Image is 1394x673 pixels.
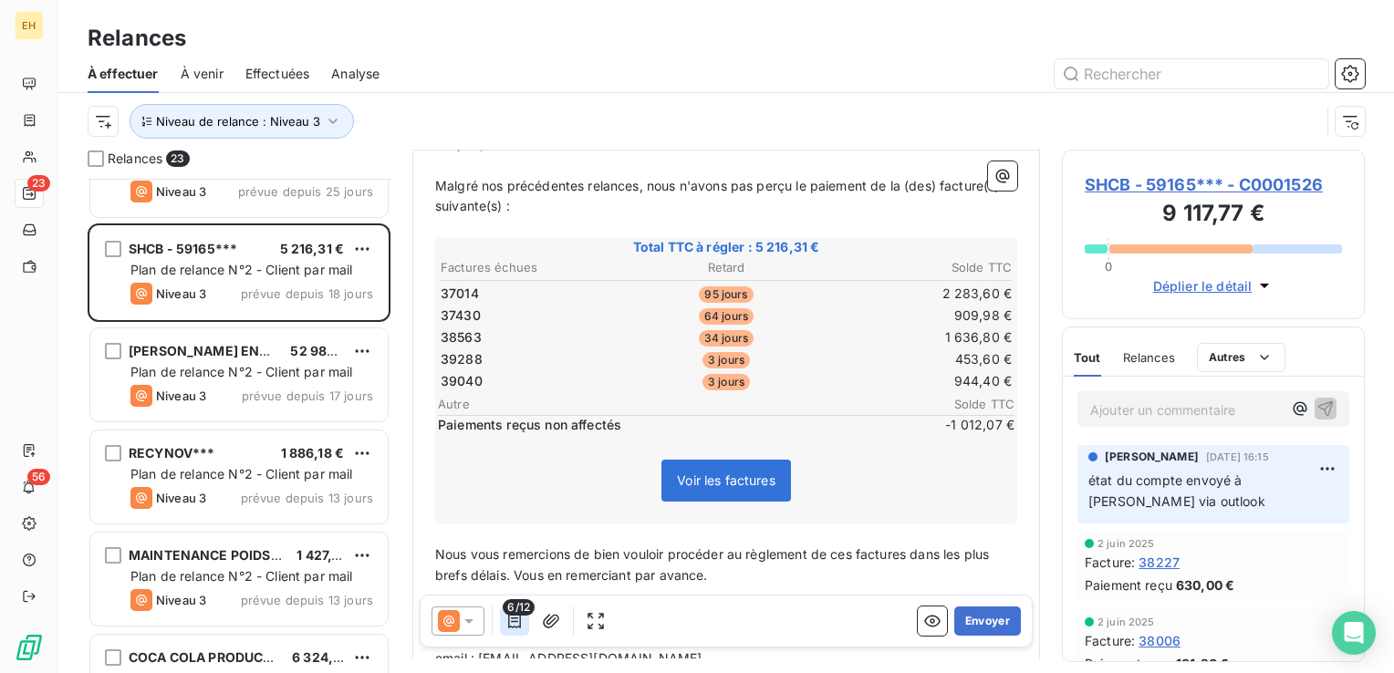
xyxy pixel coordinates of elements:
img: Logo LeanPay [15,633,44,662]
span: À effectuer [88,65,159,83]
span: Effectuées [245,65,310,83]
button: Niveau de relance : Niveau 3 [130,104,354,139]
span: prévue depuis 13 jours [241,593,373,607]
div: grid [88,179,390,673]
button: Envoyer [954,606,1021,636]
span: Niveau 3 [156,593,206,607]
span: 23 [166,150,189,167]
span: Paiement reçu [1085,654,1172,673]
div: Open Intercom Messenger [1332,611,1376,655]
span: 1 886,18 € [281,445,345,461]
span: Tout [1074,350,1101,365]
a: 23 [15,179,43,208]
span: Plan de relance N°2 - Client par mail [130,466,353,481]
span: 1 427,15 € [296,547,358,563]
span: état du compte envoyé à [PERSON_NAME] via outlook [1088,472,1265,509]
span: 2 juin 2025 [1098,616,1155,627]
h3: 9 117,77 € [1085,197,1342,233]
span: 6 324,74 € [292,649,360,665]
span: 6/12 [503,599,535,616]
span: 181,20 € [1176,654,1229,673]
span: 3 jours [702,352,750,368]
span: Plan de relance N°2 - Client par mail [130,364,353,379]
td: 1 636,80 € [823,327,1013,347]
th: Solde TTC [823,258,1013,277]
span: 52 984,35 € [290,343,369,358]
span: MAINTENANCE POIDS LOURDS [129,547,327,563]
span: 39040 [441,372,483,390]
td: 909,98 € [823,305,1013,326]
th: Factures échues [440,258,629,277]
span: Voir les factures [677,472,775,488]
span: 5 216,31 € [280,241,345,256]
span: COCA COLA PRODUCTION~~~ [129,649,323,665]
button: Autres [1197,343,1285,372]
span: 2 juin 2025 [1098,538,1155,549]
span: Paiement reçu [1085,575,1172,595]
span: 64 jours [699,308,754,325]
td: 453,60 € [823,349,1013,369]
h3: Relances [88,22,186,55]
span: email : [EMAIL_ADDRESS][DOMAIN_NAME] [435,650,702,666]
span: Facture : [1085,631,1135,650]
span: 95 jours [699,286,753,303]
span: [DATE] 16:15 [1206,451,1269,462]
span: Niveau 3 [156,286,206,301]
span: 56 [27,469,50,485]
span: prévue depuis 17 jours [242,388,373,403]
span: Niveau 3 [156,184,206,199]
span: [PERSON_NAME] [1105,449,1199,465]
th: Retard [631,258,821,277]
div: EH [15,11,44,40]
span: SHCB - 59165*** - C0001526 [1085,172,1342,197]
span: Relances [108,150,162,168]
span: prévue depuis 18 jours [241,286,373,301]
span: Plan de relance N°2 - Client par mail [130,262,353,277]
span: 38227 [1139,553,1180,572]
span: 34 jours [699,330,754,347]
span: Facture : [1085,553,1135,572]
span: Niveau 3 [156,491,206,505]
button: Déplier le détail [1148,275,1280,296]
span: Nous vous remercions de bien vouloir procéder au règlement de ces factures dans les plus brefs dé... [435,546,993,583]
span: 39288 [441,350,483,368]
td: 2 283,60 € [823,284,1013,304]
span: À venir [181,65,224,83]
span: Déplier le détail [1153,276,1253,295]
span: Relances [1123,350,1175,365]
span: 3 jours [702,374,750,390]
span: Plan de relance N°2 - Client par mail [130,568,353,584]
span: Niveau 3 [156,388,206,403]
span: 37014 [441,285,479,303]
span: 0 [1105,259,1112,274]
span: 23 [27,175,50,192]
span: prévue depuis 13 jours [241,491,373,505]
span: Bonjour, [435,136,484,151]
span: Solde TTC [905,397,1014,411]
span: [PERSON_NAME] ENTREPRISE*** [129,343,344,358]
span: Paiements reçus non affectés [438,416,901,434]
td: 944,40 € [823,371,1013,391]
span: -1 012,07 € [905,416,1014,434]
span: Niveau de relance : Niveau 3 [156,114,320,129]
span: 37430 [441,306,481,325]
span: 630,00 € [1176,575,1234,595]
span: 38006 [1139,631,1181,650]
span: SHCB - 59165*** [129,241,237,256]
span: Malgré nos précédentes relances, nous n'avons pas perçu le paiement de la (des) facture(s) suivan... [435,178,1004,214]
span: prévue depuis 25 jours [238,184,373,199]
span: Autre [438,397,905,411]
input: Rechercher [1055,59,1328,88]
span: 38563 [441,328,482,347]
span: Total TTC à régler : 5 216,31 € [438,238,1014,256]
span: Analyse [331,65,380,83]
